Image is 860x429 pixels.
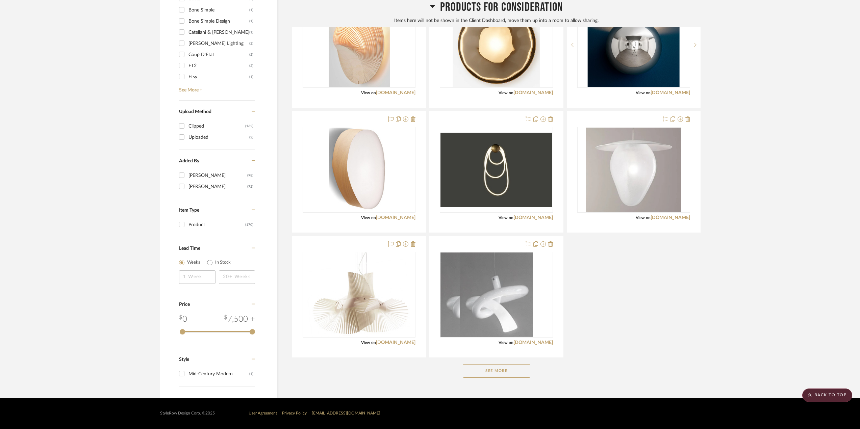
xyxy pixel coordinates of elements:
div: 0 [440,2,552,87]
div: [PERSON_NAME] [188,181,247,192]
div: Uploaded [188,132,249,143]
input: 20+ Weeks [219,270,255,284]
a: [DOMAIN_NAME] [651,215,690,220]
div: (98) [247,170,253,181]
span: View on [636,216,651,220]
div: Coup D'Etat [188,49,249,60]
div: (2) [249,132,253,143]
a: [DOMAIN_NAME] [513,340,553,345]
div: StyleRow Design Corp. ©2025 [160,411,215,416]
img: VISTOSI NODO PENDANT 10"DIA X 8"H [460,252,533,337]
div: (2) [249,60,253,71]
img: CATELLANI & SMITH SFERA WALL LIGHT 7.9"DIA X 7.9"D [588,3,680,87]
div: [PERSON_NAME] Lighting [188,38,249,49]
label: Weeks [187,259,200,266]
div: [PERSON_NAME] [188,170,247,181]
scroll-to-top-button: BACK TO TOP [802,388,852,402]
a: See More + [177,82,255,93]
a: [DOMAIN_NAME] [513,215,553,220]
input: 1 Week [179,270,216,284]
a: [DOMAIN_NAME] [376,215,415,220]
div: 7,500 + [224,313,255,325]
img: SIRU PEBBLE LS652 PENDANT 8.7"DIA X 13.8"H [586,128,681,212]
div: 0 [440,127,552,212]
div: Product [188,219,245,230]
div: (1) [249,72,253,82]
div: Mid-Century Modern [188,369,249,379]
div: Bone Simple Design [188,16,249,27]
span: View on [499,341,513,345]
span: Item Type [179,208,199,213]
div: 0 [578,2,690,87]
div: ET2 [188,60,249,71]
div: (2) [249,49,253,60]
div: (162) [245,121,253,132]
img: Luke Lamp Co Shield Sconce 4.2 19Wx40H [440,133,552,207]
span: Lead Time [179,246,200,251]
div: Clipped [188,121,245,132]
div: (1) [249,369,253,379]
span: Style [179,357,189,362]
div: (170) [245,219,253,230]
span: View on [361,341,376,345]
span: View on [361,216,376,220]
label: In Stock [215,259,231,266]
span: View on [361,91,376,95]
div: Bone Simple [188,5,249,16]
a: [DOMAIN_NAME] [376,90,415,95]
img: LZF GUIJARRO WALL OR CEILING LIGHT 7.5"W X 3.9"D X 11.4"H [329,128,389,212]
div: Items here will not be shown in the Client Dashboard, move them up into a room to allow sharing. [292,17,701,25]
span: Added By [179,159,199,163]
span: View on [499,91,513,95]
img: RESIDENCE SUPPLY VYNESTRIS WALL LAMP 7.8"DIA [453,3,540,87]
div: (1) [249,27,253,38]
a: [DOMAIN_NAME] [376,340,415,345]
span: Upload Method [179,109,211,114]
span: View on [636,91,651,95]
button: See More [463,364,530,378]
div: (72) [247,181,253,192]
span: View on [499,216,513,220]
img: LZF MINIMIKADO PENDANT 24.4"W X 20.9"D X 19.7"H [307,252,411,337]
div: 0 [179,313,187,325]
div: Etsy [188,72,249,82]
a: User Agreement [249,411,277,415]
div: (1) [249,5,253,16]
a: [DOMAIN_NAME] [651,90,690,95]
div: Catellani & [PERSON_NAME] [188,27,249,38]
a: Privacy Policy [282,411,307,415]
span: Price [179,302,190,307]
div: (2) [249,38,253,49]
img: LUCEPLAN ILLAN WALL SCONCE 11"DIA X 5.1"H [329,3,390,87]
div: (1) [249,16,253,27]
a: [DOMAIN_NAME] [513,90,553,95]
div: 0 [303,2,415,87]
a: [EMAIL_ADDRESS][DOMAIN_NAME] [312,411,380,415]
